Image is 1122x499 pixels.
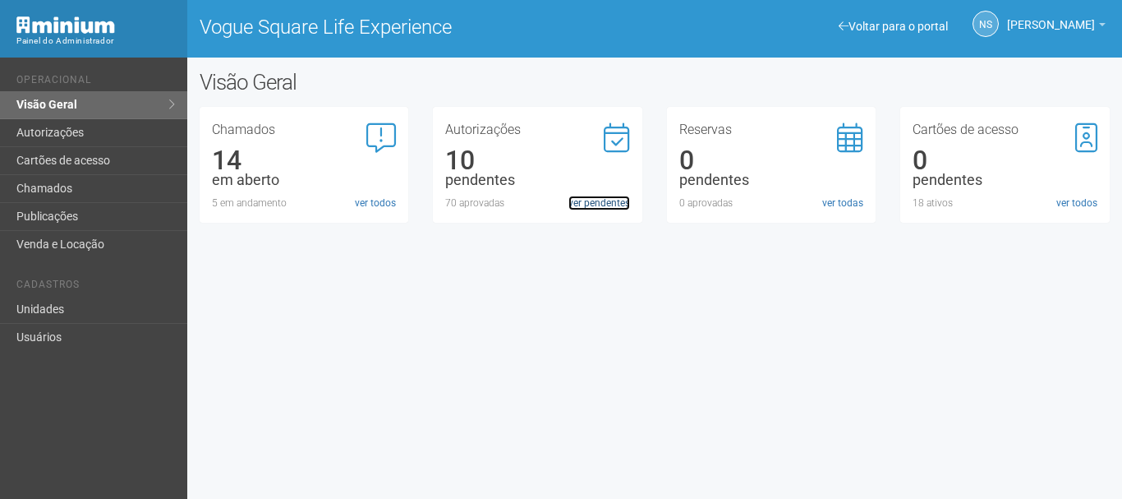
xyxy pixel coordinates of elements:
a: ver todos [355,196,396,210]
div: pendentes [913,173,1097,187]
img: Minium [16,16,115,34]
div: 18 ativos [913,196,1097,210]
div: pendentes [679,173,864,187]
div: em aberto [212,173,397,187]
a: ver todos [1056,196,1097,210]
h3: Cartões de acesso [913,123,1097,136]
a: NS [973,11,999,37]
li: Operacional [16,74,175,91]
div: 0 [679,153,864,168]
a: [PERSON_NAME] [1007,21,1106,34]
div: 10 [445,153,630,168]
div: 0 [913,153,1097,168]
li: Cadastros [16,279,175,296]
div: Painel do Administrador [16,34,175,49]
div: 14 [212,153,397,168]
h3: Chamados [212,123,397,136]
a: ver pendentes [568,196,630,210]
h3: Autorizações [445,123,630,136]
div: 5 em andamento [212,196,397,210]
h1: Vogue Square Life Experience [200,16,642,38]
div: pendentes [445,173,630,187]
a: Voltar para o portal [839,20,948,33]
div: 70 aprovadas [445,196,630,210]
h3: Reservas [679,123,864,136]
div: 0 aprovadas [679,196,864,210]
h2: Visão Geral [200,70,564,95]
a: ver todas [822,196,863,210]
span: Nicolle Silva [1007,2,1095,31]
